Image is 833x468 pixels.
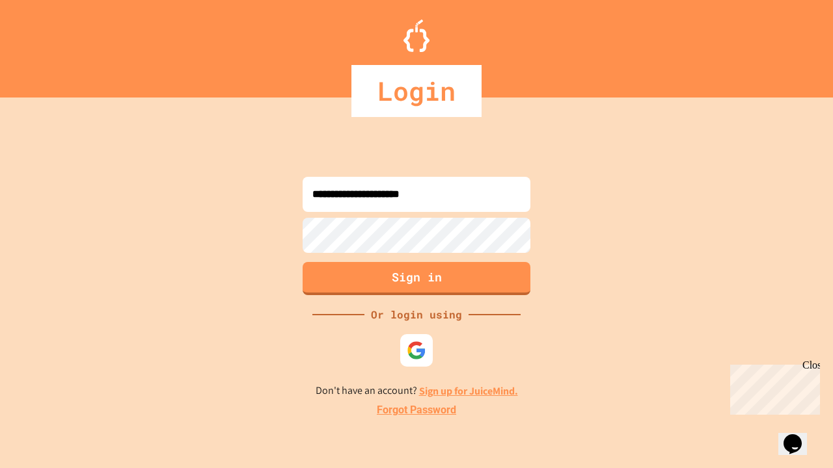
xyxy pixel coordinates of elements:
button: Sign in [303,262,530,295]
div: Or login using [364,307,469,322]
img: google-icon.svg [407,341,426,360]
div: Login [351,65,482,117]
iframe: chat widget [778,416,820,455]
iframe: chat widget [725,359,820,415]
img: Logo.svg [403,19,430,52]
div: Chat with us now!Close [5,5,90,83]
a: Forgot Password [377,402,456,418]
p: Don't have an account? [316,383,518,399]
a: Sign up for JuiceMind. [419,384,518,398]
